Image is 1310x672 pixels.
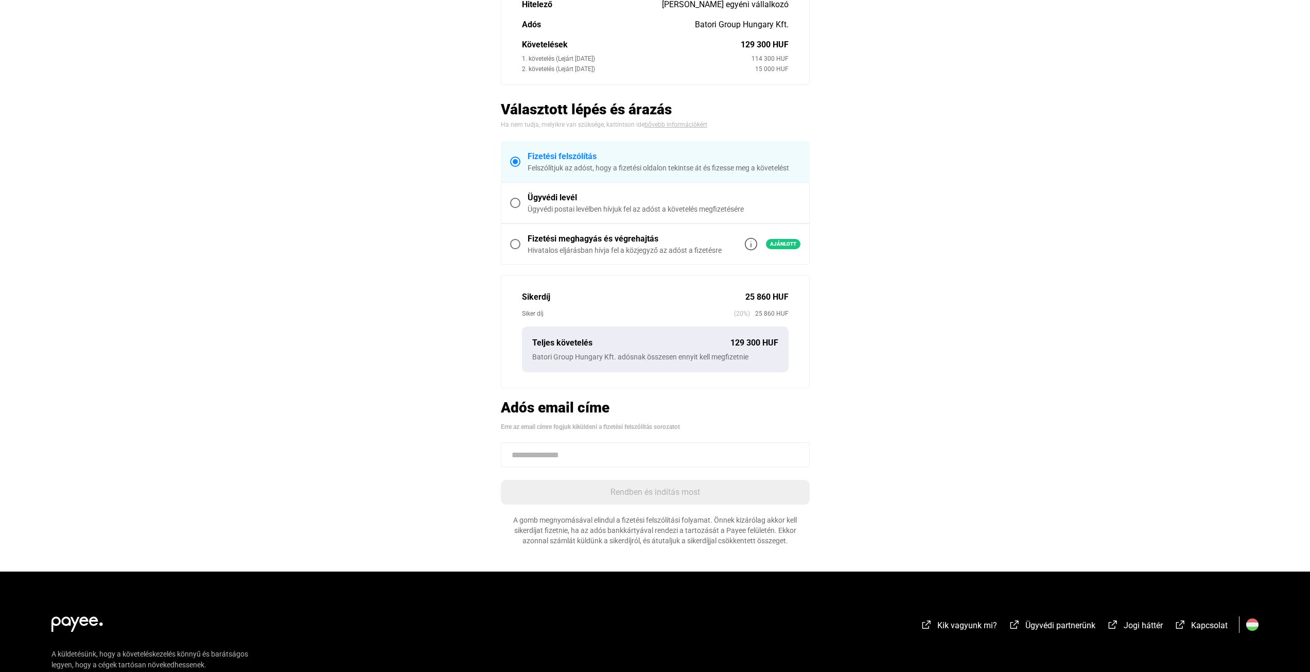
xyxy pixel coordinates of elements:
[522,54,752,64] div: 1. követelés (Lejárt [DATE])
[920,619,933,630] img: external-link-white
[522,39,741,51] div: Követelések
[532,337,730,349] div: Teljes követelés
[1025,621,1095,630] span: Ügyvédi partnerünk
[695,19,789,31] div: Batori Group Hungary Kft.
[1107,622,1163,632] a: external-link-whiteJogi háttér
[501,121,644,128] span: Ha nem tudja, melyikre van szüksége, kattintson ide
[1191,621,1228,630] span: Kapcsolat
[528,245,722,255] div: Hivatalos eljárásban hívja fel a közjegyző az adóst a fizetésre
[528,163,800,173] div: Felszólítjuk az adóst, hogy a fizetési oldalon tekintse át és fizesse meg a követelést
[741,39,789,51] div: 129 300 HUF
[528,150,800,163] div: Fizetési felszólítás
[644,121,707,128] a: bővebb információkért
[532,352,778,362] div: Batori Group Hungary Kft. adósnak összesen ennyit kell megfizetnie
[920,622,997,632] a: external-link-whiteKik vagyunk mi?
[528,204,800,214] div: Ügyvédi postai levélben hívjuk fel az adóst a követelés megfizetésére
[1174,619,1186,630] img: external-link-white
[1107,619,1119,630] img: external-link-white
[1008,619,1021,630] img: external-link-white
[51,611,103,632] img: white-payee-white-dot.svg
[528,233,722,245] div: Fizetési meghagyás és végrehajtás
[1174,622,1228,632] a: external-link-whiteKapcsolat
[755,64,789,74] div: 15 000 HUF
[730,337,778,349] div: 129 300 HUF
[522,308,734,319] div: Siker díj
[752,54,789,64] div: 114 300 HUF
[528,192,800,204] div: Ügyvédi levél
[1246,618,1259,631] img: HU.svg
[522,19,695,31] div: Adós
[501,480,810,505] button: Rendben és indítás most
[750,308,789,319] span: 25 860 HUF
[504,486,807,498] div: Rendben és indítás most
[1008,622,1095,632] a: external-link-whiteÜgyvédi partnerünk
[501,515,810,546] div: A gomb megnyomásával elindul a fizetési felszólítási folyamat. Önnek kizárólag akkor kell sikerdí...
[1124,621,1163,630] span: Jogi háttér
[522,291,745,303] div: Sikerdíj
[501,100,810,118] h2: Választott lépés és árazás
[766,239,800,249] span: Ajánlott
[937,621,997,630] span: Kik vagyunk mi?
[501,399,810,417] h2: Adós email címe
[734,308,750,319] span: (20%)
[522,64,755,74] div: 2. követelés (Lejárt [DATE])
[745,238,757,250] img: info-grey-outline
[501,422,810,432] div: Erre az email címre fogjuk kiküldeni a fizetési felszólítás sorozatot
[745,291,789,303] div: 25 860 HUF
[745,238,800,250] a: info-grey-outlineAjánlott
